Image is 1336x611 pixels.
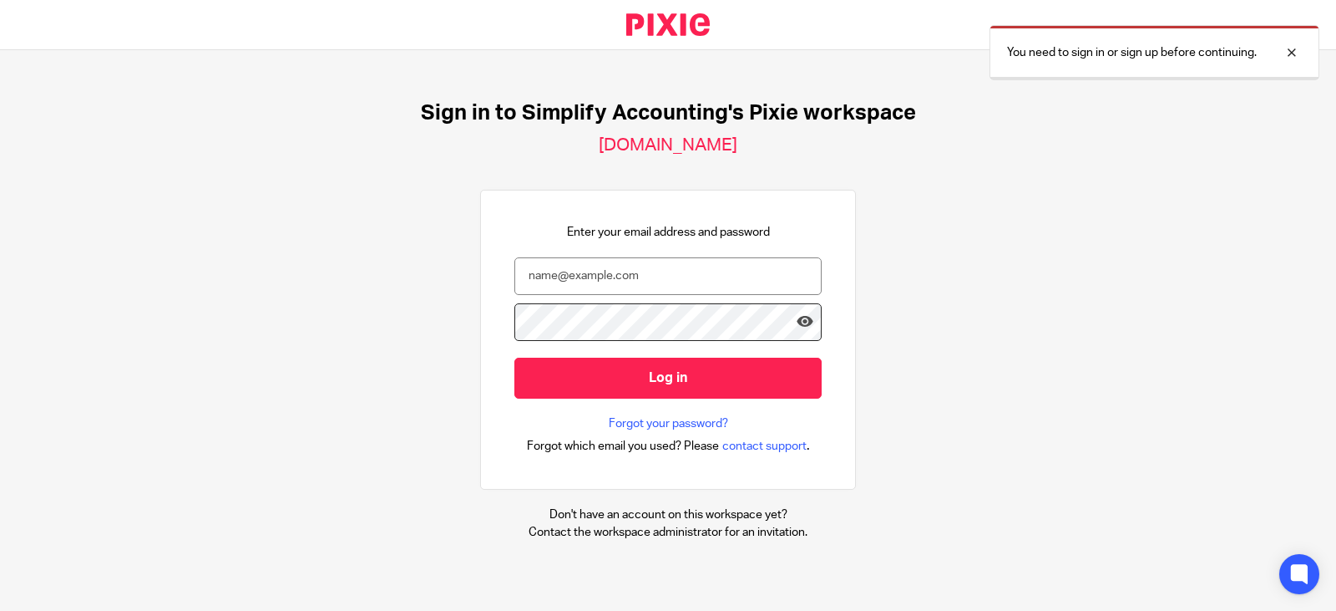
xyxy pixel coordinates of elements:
input: name@example.com [514,257,822,295]
h1: Sign in to Simplify Accounting's Pixie workspace [421,100,916,126]
span: Forgot which email you used? Please [527,438,719,455]
p: Contact the workspace administrator for an invitation. [529,524,807,541]
p: Enter your email address and password [567,224,770,241]
span: contact support [722,438,807,455]
h2: [DOMAIN_NAME] [599,135,737,156]
input: Log in [514,358,822,399]
a: Forgot your password? [609,415,728,432]
p: Don't have an account on this workspace yet? [529,507,807,523]
div: . [527,436,810,456]
p: You need to sign in or sign up before continuing. [1007,44,1257,61]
